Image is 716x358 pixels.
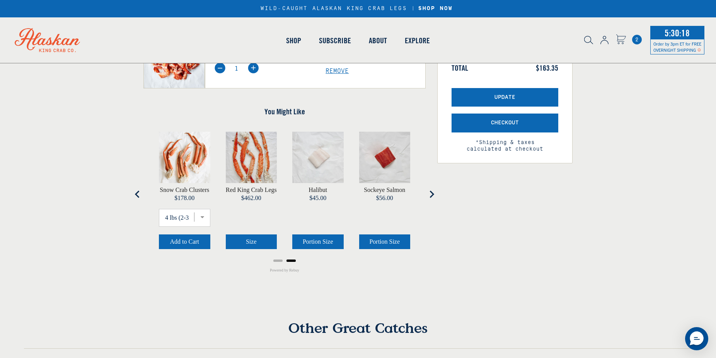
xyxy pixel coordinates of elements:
[143,107,426,116] h4: You Might Like
[170,238,199,245] span: Add to Cart
[416,5,455,12] a: SHOP NOW
[159,132,210,183] img: Snow Crab Clusters
[4,17,91,63] img: Alaskan King Crab Co. logo
[160,187,209,193] a: View Snow Crab Clusters
[286,260,296,262] button: Go to page 2
[584,36,593,44] img: search
[270,265,299,276] a: Powered by Rebuy
[424,187,439,202] button: Go to first slide
[215,63,225,73] img: minus
[292,132,344,183] img: Halibut
[452,132,558,153] span: *Shipping & taxes calculated at checkout
[663,25,692,41] span: 5:30:18
[616,34,626,46] a: Cart
[241,195,261,201] span: $462.00
[396,19,439,63] a: Explore
[653,41,701,53] span: Order by 3pm ET for FREE OVERNIGHT SHIPPING
[632,35,642,44] span: 2
[24,319,692,349] h4: Other Great Catches
[277,19,310,63] a: Shop
[536,63,558,73] span: $163.35
[159,209,210,227] select: variant of Snow Crab Clusters
[261,5,455,12] div: WILD-CAUGHT ALASKAN KING CRAB LEGS |
[452,114,558,132] button: Checkout
[452,63,468,73] span: Total
[285,124,351,257] div: product
[360,19,396,63] a: About
[351,124,418,257] div: product
[309,195,326,201] span: $45.00
[226,132,277,183] img: Red King Crab Legs
[632,35,642,44] a: Cart
[143,257,426,263] ul: Select a slide to show
[246,238,257,245] span: Size
[685,327,708,350] div: Messenger Dummy Widget
[292,234,344,249] button: Select Halibut portion size
[452,88,558,107] button: Update
[376,195,393,201] span: $56.00
[359,234,411,249] button: Select Sockeye Salmon portion size
[130,187,145,202] button: Previous slide
[248,63,259,73] img: plus
[273,260,283,262] button: Go to page 1
[310,19,360,63] a: Subscribe
[697,47,701,53] span: Shipping Notice Icon
[418,5,453,12] strong: SHOP NOW
[600,36,609,44] img: account
[226,234,277,249] button: Select Red King Crab Legs size
[326,68,425,75] a: Remove
[491,120,519,126] span: Checkout
[309,187,327,193] a: View Halibut
[159,234,210,249] button: Add to Cart
[151,124,218,257] div: product
[226,187,277,193] a: View Red King Crab Legs
[174,195,194,201] span: $178.00
[364,187,405,193] a: View Sockeye Salmon
[303,238,333,245] span: Portion Size
[369,238,400,245] span: Portion Size
[359,132,411,183] img: Sockeye Salmon
[494,94,515,101] span: Update
[218,124,285,257] div: product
